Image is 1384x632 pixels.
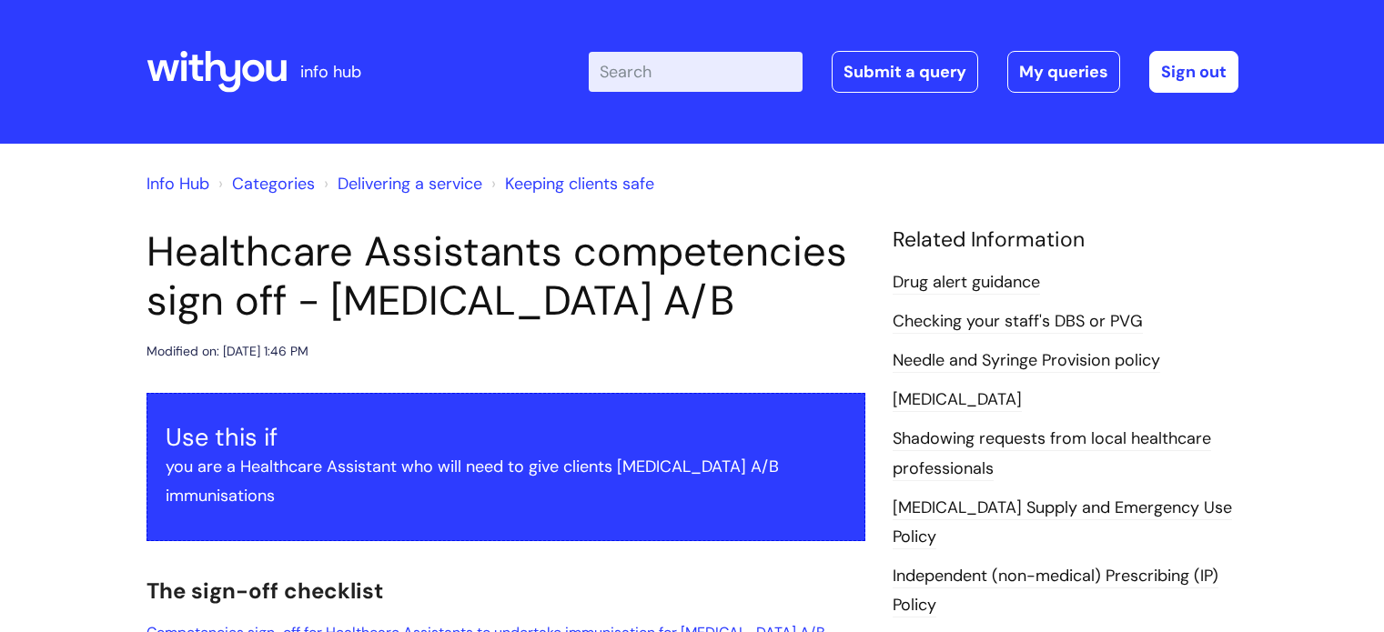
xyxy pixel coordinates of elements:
a: Needle and Syringe Provision policy [893,349,1160,373]
h3: Use this if [166,423,846,452]
p: you are a Healthcare Assistant who will need to give clients [MEDICAL_DATA] A/B immunisations [166,452,846,511]
a: Keeping clients safe [505,173,654,195]
a: Shadowing requests from local healthcare professionals [893,427,1211,480]
a: Checking your staff's DBS or PVG [893,310,1143,334]
a: [MEDICAL_DATA] [893,388,1022,412]
a: Drug alert guidance [893,271,1040,295]
a: [MEDICAL_DATA] Supply and Emergency Use Policy [893,497,1232,549]
a: Delivering a service [338,173,482,195]
input: Search [589,52,803,92]
li: Delivering a service [319,169,482,198]
div: Modified on: [DATE] 1:46 PM [146,340,308,363]
a: Independent (non-medical) Prescribing (IP) Policy [893,565,1218,617]
span: The sign-off checklist [146,577,383,605]
a: Sign out [1149,51,1238,93]
a: Info Hub [146,173,209,195]
p: info hub [300,57,361,86]
a: Categories [232,173,315,195]
h1: Healthcare Assistants competencies sign off - [MEDICAL_DATA] A/B [146,227,865,326]
li: Solution home [214,169,315,198]
li: Keeping clients safe [487,169,654,198]
div: | - [589,51,1238,93]
h4: Related Information [893,227,1238,253]
a: Submit a query [832,51,978,93]
a: My queries [1007,51,1120,93]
